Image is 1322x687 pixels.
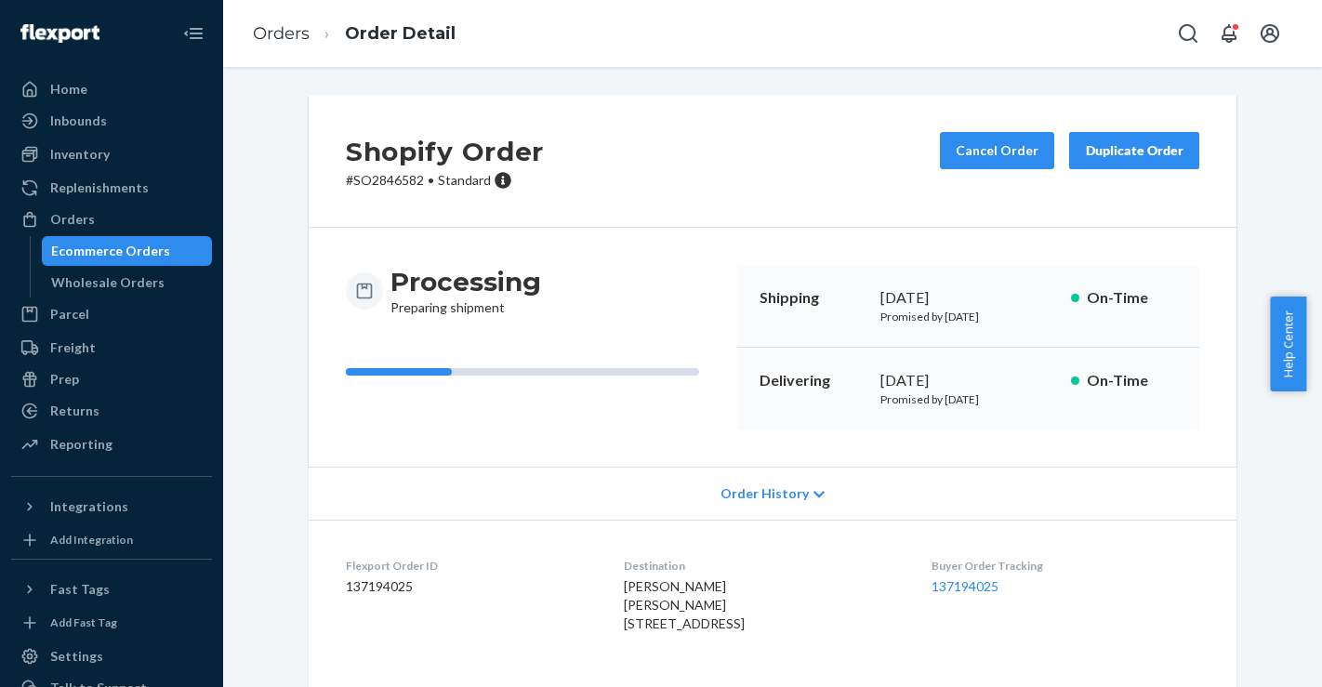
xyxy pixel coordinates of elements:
a: Parcel [11,299,212,329]
a: Prep [11,364,212,394]
div: Add Fast Tag [50,614,117,630]
dt: Buyer Order Tracking [932,558,1199,574]
a: Add Fast Tag [11,612,212,634]
button: Help Center [1270,297,1306,391]
a: Orders [11,205,212,234]
div: Inventory [50,145,110,164]
a: 137194025 [932,578,998,594]
div: Duplicate Order [1085,141,1183,160]
div: Returns [50,402,99,420]
p: # SO2846582 [346,171,544,190]
dd: 137194025 [346,577,594,596]
button: Open Search Box [1170,15,1207,52]
div: Ecommerce Orders [51,242,170,260]
dt: Destination [624,558,901,574]
div: Freight [50,338,96,357]
div: Fast Tags [50,580,110,599]
a: Freight [11,333,212,363]
a: Inbounds [11,106,212,136]
span: • [428,172,434,188]
iframe: Opens a widget where you can chat to one of our agents [1204,631,1303,678]
a: Reporting [11,429,212,459]
div: [DATE] [880,287,1056,309]
div: Orders [50,210,95,229]
div: [DATE] [880,370,1056,391]
img: Flexport logo [20,24,99,43]
a: Replenishments [11,173,212,203]
p: On-Time [1087,370,1177,391]
div: Wholesale Orders [51,273,165,292]
a: Add Integration [11,529,212,551]
div: Parcel [50,305,89,324]
button: Cancel Order [940,132,1054,169]
a: Order Detail [345,23,456,44]
div: Prep [50,370,79,389]
p: Promised by [DATE] [880,391,1056,407]
a: Ecommerce Orders [42,236,213,266]
span: [PERSON_NAME] [PERSON_NAME] [STREET_ADDRESS] [624,578,745,631]
button: Close Navigation [175,15,212,52]
button: Integrations [11,492,212,522]
div: Replenishments [50,178,149,197]
button: Open account menu [1251,15,1289,52]
span: Order History [720,484,809,503]
div: Inbounds [50,112,107,130]
button: Fast Tags [11,575,212,604]
p: Delivering [760,370,866,391]
div: Home [50,80,87,99]
a: Wholesale Orders [42,268,213,297]
button: Open notifications [1210,15,1248,52]
div: Settings [50,647,103,666]
div: Integrations [50,497,128,516]
a: Settings [11,641,212,671]
h2: Shopify Order [346,132,544,171]
div: Reporting [50,435,112,454]
div: Preparing shipment [390,265,541,317]
p: Shipping [760,287,866,309]
div: Add Integration [50,532,133,548]
a: Orders [253,23,310,44]
a: Returns [11,396,212,426]
span: Standard [438,172,491,188]
ol: breadcrumbs [238,7,470,61]
p: On-Time [1087,287,1177,309]
a: Home [11,74,212,104]
a: Inventory [11,139,212,169]
h3: Processing [390,265,541,298]
dt: Flexport Order ID [346,558,594,574]
button: Duplicate Order [1069,132,1199,169]
p: Promised by [DATE] [880,309,1056,324]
